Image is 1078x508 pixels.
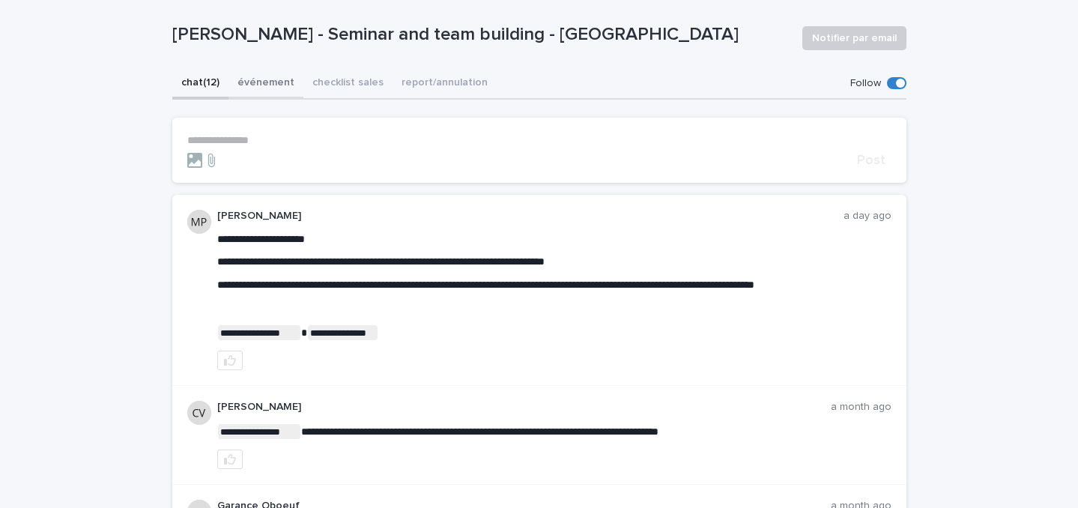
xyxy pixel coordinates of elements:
p: [PERSON_NAME] [217,210,844,223]
span: Post [857,154,885,167]
p: [PERSON_NAME] - Seminar and team building - [GEOGRAPHIC_DATA] [172,24,790,46]
button: Notifier par email [802,26,906,50]
span: Notifier par email [812,31,897,46]
button: chat (12) [172,68,228,100]
p: a day ago [844,210,891,223]
button: like this post [217,351,243,370]
button: like this post [217,450,243,469]
p: [PERSON_NAME] [217,401,831,414]
p: a month ago [831,401,891,414]
button: checklist sales [303,68,393,100]
button: Post [851,154,891,167]
button: report/annulation [393,68,497,100]
button: événement [228,68,303,100]
p: Follow [850,77,881,90]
